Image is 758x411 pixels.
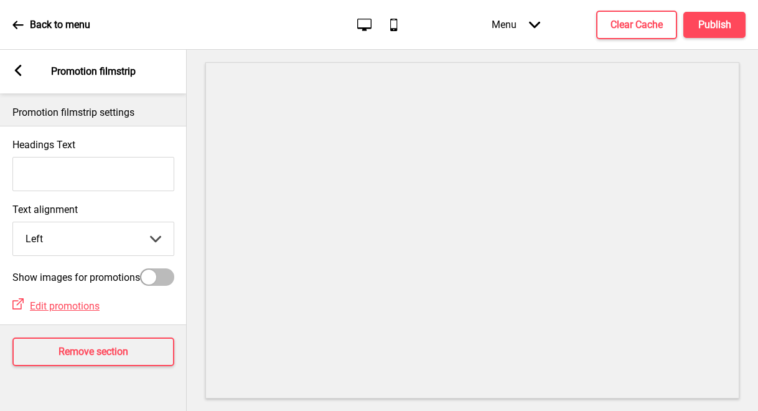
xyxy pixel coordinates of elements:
label: Headings Text [12,139,75,151]
p: Back to menu [30,18,90,32]
h4: Remove section [58,345,128,359]
label: Text alignment [12,204,174,215]
span: Edit promotions [30,300,100,312]
p: Promotion filmstrip [51,65,136,78]
label: Show images for promotions [12,272,140,283]
h4: Publish [698,18,731,32]
h4: Clear Cache [611,18,663,32]
div: Menu [479,6,553,43]
button: Clear Cache [596,11,677,39]
p: Promotion filmstrip settings [12,106,174,120]
a: Edit promotions [24,300,100,312]
button: Publish [683,12,746,38]
button: Remove section [12,338,174,366]
a: Back to menu [12,8,90,42]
